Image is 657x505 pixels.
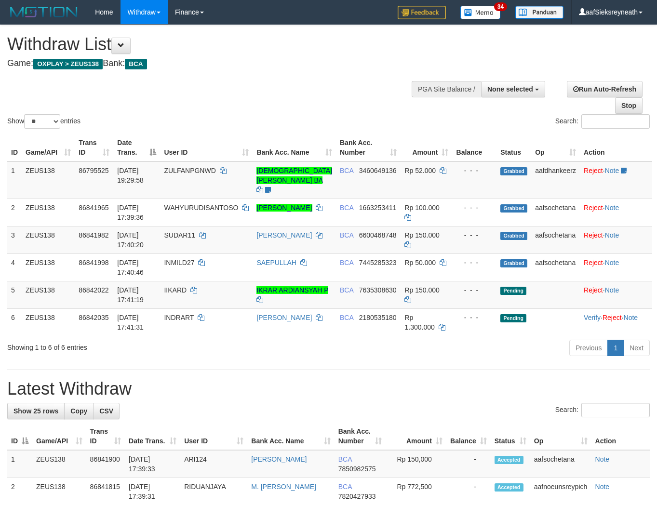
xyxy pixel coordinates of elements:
label: Search: [555,114,650,129]
th: Op: activate to sort column ascending [530,423,591,450]
th: Game/API: activate to sort column ascending [22,134,75,161]
a: Reject [584,167,603,174]
td: aafsochetana [531,226,580,253]
span: [DATE] 17:39:36 [117,204,144,221]
span: Pending [500,287,526,295]
a: [PERSON_NAME] [256,204,312,212]
td: · [580,161,652,199]
span: Grabbed [500,167,527,175]
span: 86841982 [79,231,108,239]
span: INDRART [164,314,194,321]
td: ZEUS138 [22,226,75,253]
td: ZEUS138 [22,199,75,226]
div: - - - [456,203,493,213]
span: Accepted [495,483,523,492]
a: Note [605,167,619,174]
span: BCA [340,286,353,294]
a: Note [605,259,619,266]
th: Bank Acc. Name: activate to sort column ascending [253,134,336,161]
a: Previous [569,340,608,356]
span: Pending [500,314,526,322]
span: Rp 150.000 [404,231,439,239]
th: Amount: activate to sort column ascending [401,134,452,161]
th: Date Trans.: activate to sort column descending [113,134,160,161]
span: Rp 52.000 [404,167,436,174]
th: Balance [452,134,496,161]
th: ID: activate to sort column descending [7,423,32,450]
a: CSV [93,403,120,419]
h4: Game: Bank: [7,59,429,68]
span: Show 25 rows [13,407,58,415]
img: Feedback.jpg [398,6,446,19]
span: [DATE] 17:41:31 [117,314,144,331]
span: 86842022 [79,286,108,294]
span: Copy 7445285323 to clipboard [359,259,397,266]
a: [DEMOGRAPHIC_DATA][PERSON_NAME] BA [256,167,332,184]
span: OXPLAY > ZEUS138 [33,59,103,69]
a: Reject [584,231,603,239]
img: panduan.png [515,6,563,19]
th: Bank Acc. Number: activate to sort column ascending [335,423,386,450]
td: 86841900 [86,450,125,478]
th: Status: activate to sort column ascending [491,423,530,450]
th: Balance: activate to sort column ascending [446,423,491,450]
td: ZEUS138 [22,253,75,281]
td: · [580,281,652,308]
a: Note [624,314,638,321]
span: None selected [487,85,533,93]
th: Trans ID: activate to sort column ascending [75,134,113,161]
a: [PERSON_NAME] [251,455,307,463]
td: 2 [7,199,22,226]
th: Date Trans.: activate to sort column ascending [125,423,180,450]
span: CSV [99,407,113,415]
span: Grabbed [500,259,527,267]
td: ZEUS138 [22,281,75,308]
span: Copy 7635308630 to clipboard [359,286,397,294]
a: Next [623,340,650,356]
select: Showentries [24,114,60,129]
button: None selected [481,81,545,97]
th: Action [580,134,652,161]
a: M. [PERSON_NAME] [251,483,316,491]
td: · [580,253,652,281]
span: BCA [340,167,353,174]
span: Copy 7850982575 to clipboard [338,465,376,473]
a: Note [595,483,610,491]
a: SAEPULLAH [256,259,296,266]
span: [DATE] 17:40:20 [117,231,144,249]
td: - [446,450,491,478]
td: · [580,226,652,253]
span: Grabbed [500,232,527,240]
td: ARI124 [180,450,247,478]
span: [DATE] 19:29:58 [117,167,144,184]
a: [PERSON_NAME] [256,314,312,321]
td: · · [580,308,652,336]
a: Reject [584,259,603,266]
th: Game/API: activate to sort column ascending [32,423,86,450]
th: Trans ID: activate to sort column ascending [86,423,125,450]
span: BCA [340,259,353,266]
td: 1 [7,450,32,478]
th: ID [7,134,22,161]
span: [DATE] 17:40:46 [117,259,144,276]
div: - - - [456,166,493,175]
span: 86841998 [79,259,108,266]
td: 5 [7,281,22,308]
th: Status [496,134,531,161]
td: aafdhankeerz [531,161,580,199]
span: ZULFANPGNWD [164,167,215,174]
span: Copy 1663253411 to clipboard [359,204,397,212]
td: ZEUS138 [22,308,75,336]
span: BCA [340,231,353,239]
span: Grabbed [500,204,527,213]
th: User ID: activate to sort column ascending [160,134,253,161]
span: SUDAR11 [164,231,195,239]
a: [PERSON_NAME] [256,231,312,239]
span: Copy [70,407,87,415]
label: Search: [555,403,650,417]
th: Bank Acc. Name: activate to sort column ascending [247,423,334,450]
span: Rp 50.000 [404,259,436,266]
td: 1 [7,161,22,199]
h1: Withdraw List [7,35,429,54]
span: IIKARD [164,286,187,294]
